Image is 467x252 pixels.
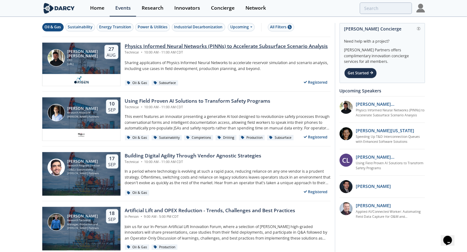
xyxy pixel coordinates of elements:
[267,135,294,141] div: Subsurface
[77,131,85,138] img: c99e3ca0-ae72-4bf9-a710-a645b1189d83
[360,2,412,14] input: Advanced Search
[125,224,331,241] p: Join us for our In-Person Artificial Lift Innovation Forum, where a selection of [PERSON_NAME] hi...
[301,133,331,141] div: Registered
[108,217,116,222] div: Sep
[42,207,331,250] a: Nick Robbins [PERSON_NAME] Research Technical Manager, Production and Sustainability [PERSON_NAME...
[340,101,353,114] img: 20112e9a-1f67-404a-878c-a26f1c79f5da
[125,97,271,105] div: Using Field Proven AI Solutions to Transform Safety Programs
[301,188,331,196] div: Registered
[125,43,328,50] div: Physics Informed Neural Networks (PINNs) to Accelerate Subsurface Scenario Analysis
[344,34,420,44] div: Need help with a project?
[42,97,331,141] a: Juan Mayol [PERSON_NAME] Research Associate [PERSON_NAME] Partners 10 Sep Using Field Proven AI S...
[125,160,262,165] div: Technical 10:00 AM - 11:00 AM CDT
[340,180,353,193] img: 47e0ea7c-5f2f-49e4-bf12-0fca942f69fc
[67,106,99,111] div: [PERSON_NAME]
[108,101,116,107] div: 10
[45,24,61,30] div: Oil & Gas
[340,202,353,215] img: 257d1208-f7de-4aa6-9675-f79dcebd2004
[340,154,353,167] div: CL
[115,6,131,11] div: Events
[288,25,292,29] span: 5
[125,245,149,250] div: Oil & Gas
[441,227,461,246] iframe: chat widget
[216,135,237,141] div: Drilling
[48,104,65,121] img: Juan Mayol
[184,135,213,141] div: Completions
[67,115,99,119] div: [PERSON_NAME] Partners
[125,60,331,72] p: Sharing applications of Physics Informed Neural Networks to accelerate reservoir simulation and s...
[125,152,262,160] div: Building Digital Agility Through Vendor Agnostic Strategies
[125,50,328,55] div: Technical 10:00 AM - 11:00 AM CDT
[356,161,425,171] a: Using Field Proven AI Solutions to Transform Safety Programs
[125,214,295,219] div: In Person 9:00 AM - 5:00 PM CDT
[42,152,331,196] a: Sami Sultan [PERSON_NAME] Research Program Director - O&G / Sustainability [PERSON_NAME] Partners...
[140,105,144,109] span: •
[344,23,420,34] div: [PERSON_NAME] Concierge
[108,107,116,113] div: Sep
[48,159,65,176] img: Sami Sultan
[135,23,170,31] button: Power & Utilities
[239,135,265,141] div: Production
[67,171,100,175] div: [PERSON_NAME] Partners
[72,76,90,84] img: origen.ai.png
[245,6,266,11] div: Network
[417,27,420,30] img: information.svg
[356,202,391,209] p: [PERSON_NAME]
[344,44,420,65] div: [PERSON_NAME] Partners offers complimentary innovation concierge services for all members.
[108,156,116,162] div: 17
[67,164,100,171] div: Research Program Director - O&G / Sustainability
[67,159,100,164] div: [PERSON_NAME]
[68,24,93,30] div: Sustainability
[152,135,182,141] div: Sustainability
[42,43,331,86] a: Ruben Rodriguez Torrado [PERSON_NAME] [PERSON_NAME] CEO [URL] 27 Aug Physics Informed Neural Netw...
[125,207,295,214] div: Artificial Lift and OPEX Reduction - Trends, Challenges and Best Practices
[65,23,95,31] button: Sustainability
[125,190,149,196] div: Oil & Gas
[90,6,104,11] div: Home
[107,52,116,58] div: Aug
[356,108,425,118] a: Physics Informed Neural Networks (PINNs) to Accelerate Subsurface Scenario Analysis
[67,111,99,115] div: Research Associate
[140,50,144,54] span: •
[301,78,331,86] div: Registered
[174,24,223,30] div: Industrial Decarbonization
[356,209,425,219] a: Applied AI/Connected Worker: Automating Field Data Capture for O&M and Construction
[48,213,65,231] img: Nick Robbins
[211,6,235,11] div: Concierge
[107,46,116,52] div: 27
[125,105,271,110] div: Technical 10:00 AM - 11:00 AM CDT
[67,218,100,226] div: Research Technical Manager, Production and Sustainability
[356,134,425,144] a: Speeding Up T&D Interconnection Queues with Enhanced Software Solutions
[270,24,292,30] div: All Filters
[340,85,425,96] div: Upcoming Speakers
[340,127,353,140] img: 1b183925-147f-4a47-82c9-16eeeed5003c
[125,135,149,141] div: Oil & Gas
[142,6,163,11] div: Research
[356,183,391,189] p: [PERSON_NAME]
[67,226,100,230] div: [PERSON_NAME] Partners
[152,80,178,86] div: Subsurface
[97,23,134,31] button: Energy Transition
[140,214,143,219] span: •
[42,3,76,14] img: logo-wide.svg
[67,58,99,62] div: CEO
[42,23,64,31] button: Oil & Gas
[138,24,167,30] div: Power & Utilities
[152,245,178,250] div: Production
[228,23,255,31] div: Upcoming
[268,23,294,31] button: All Filters 5
[356,127,414,134] p: [PERSON_NAME][US_STATE]
[416,4,425,12] img: Profile
[140,160,144,164] span: •
[356,154,425,160] p: [PERSON_NAME][MEDICAL_DATA]
[48,49,65,67] img: Ruben Rodriguez Torrado
[174,6,200,11] div: Innovators
[67,62,99,66] div: [URL]
[108,210,116,217] div: 18
[172,23,225,31] button: Industrial Decarbonization
[344,68,377,78] div: Get Started
[125,114,331,131] p: This event features an innovator presenting a generative AI tool designed to revolutionize safety...
[108,162,116,167] div: Sep
[356,101,425,107] p: [PERSON_NAME] [PERSON_NAME]
[67,49,99,58] div: [PERSON_NAME] [PERSON_NAME]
